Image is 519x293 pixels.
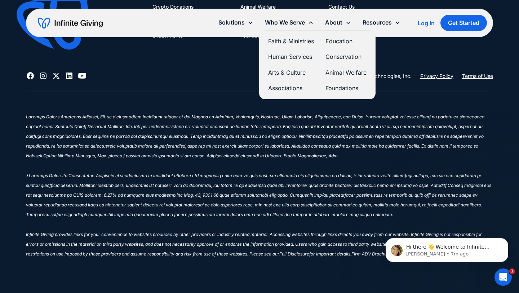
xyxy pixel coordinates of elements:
[213,15,259,30] div: Solutions
[363,18,392,27] div: Resources
[325,68,367,78] a: Animal Welfare
[418,19,435,27] a: Log In
[319,15,357,30] div: About
[268,83,314,93] a: Associations
[325,36,367,46] a: Education
[325,52,367,62] a: Conservation
[309,251,351,257] sup: for important details.
[268,52,314,62] a: Human Services
[351,252,391,259] a: Firm ADV Brochure
[462,72,493,80] a: Terms of Use
[325,18,342,27] div: About
[218,18,245,27] div: Solutions
[38,17,103,29] a: home
[351,251,391,257] sup: Firm ADV Brochure
[509,268,515,274] span: 1
[265,18,305,27] div: Who We Serve
[357,15,406,30] div: Resources
[418,20,435,26] div: Log In
[279,251,309,257] sup: Full Disclosure
[420,72,453,80] a: Privacy Policy
[259,15,319,30] div: Who We Serve
[279,252,309,259] a: Full Disclosure
[26,114,491,257] sup: Loremips Dolors Ametcons Adipisci, Eli. se d eiusmodtem incididunt utlabor et dol Magnaa en Admin...
[26,104,493,113] div: ‍‍‍
[375,223,519,274] iframe: Intercom notifications message
[268,68,314,78] a: Arts & Culture
[259,30,376,99] nav: Who We Serve
[440,15,487,31] a: Get Started
[494,268,512,286] iframe: Intercom live chat
[268,36,314,46] a: Faith & Ministries
[325,83,367,93] a: Foundations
